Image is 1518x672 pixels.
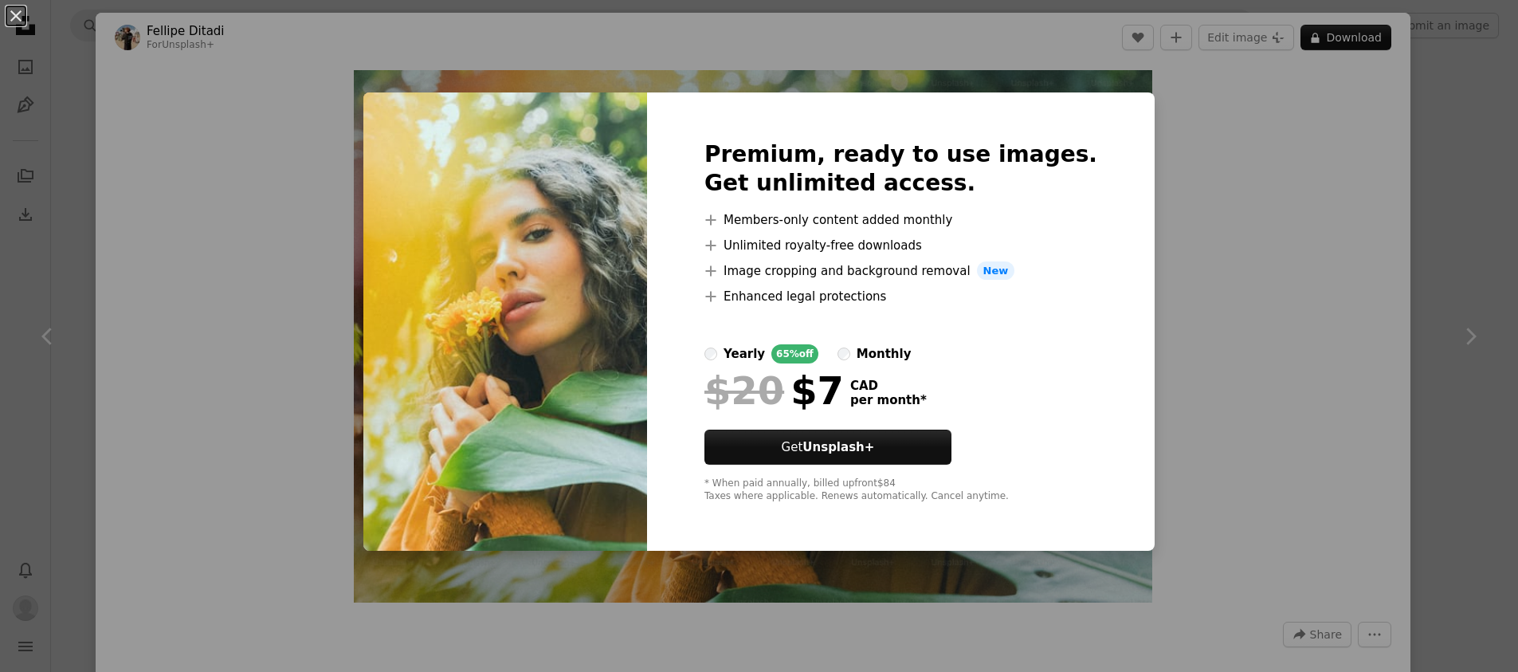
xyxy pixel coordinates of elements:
[704,430,951,465] a: GetUnsplash+
[850,379,927,393] span: CAD
[704,140,1097,198] h2: Premium, ready to use images. Get unlimited access.
[704,370,784,411] span: $20
[724,344,765,364] div: yearly
[704,236,1097,255] li: Unlimited royalty-free downloads
[850,393,927,407] span: per month *
[704,348,717,360] input: yearly65%off
[857,344,912,364] div: monthly
[977,261,1015,281] span: New
[704,477,1097,503] div: * When paid annually, billed upfront $84 Taxes where applicable. Renews automatically. Cancel any...
[704,370,844,411] div: $7
[837,348,850,360] input: monthly
[704,261,1097,281] li: Image cropping and background removal
[704,210,1097,230] li: Members-only content added monthly
[704,287,1097,306] li: Enhanced legal protections
[363,92,647,552] img: premium_photo-1710548650975-940b8a527470
[771,344,818,364] div: 65% off
[802,440,874,454] strong: Unsplash+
